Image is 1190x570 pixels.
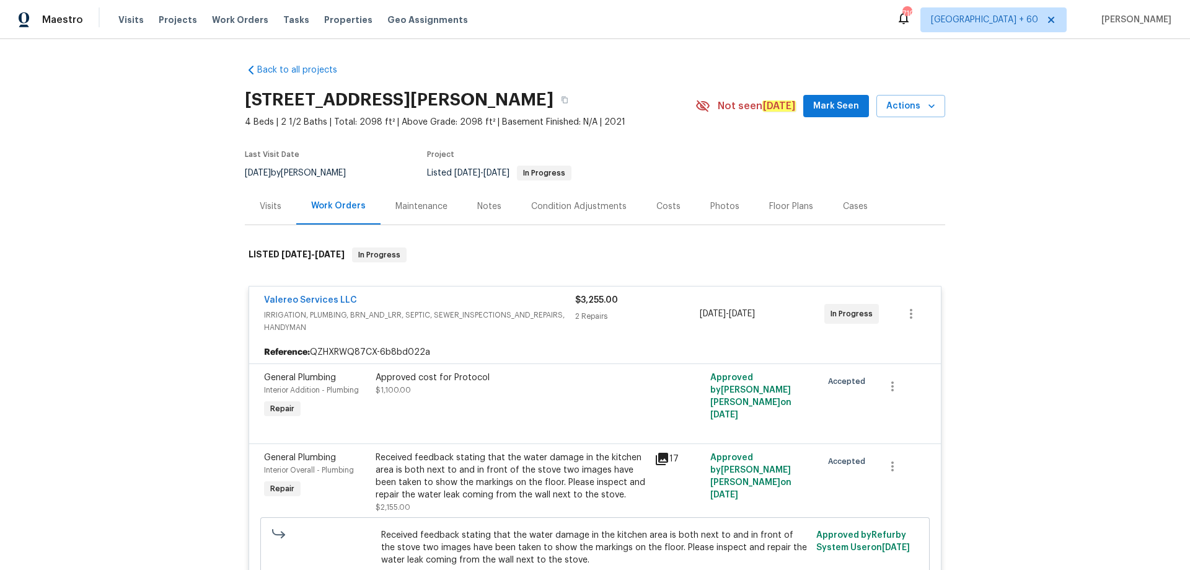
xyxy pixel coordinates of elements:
[454,169,480,177] span: [DATE]
[843,200,868,213] div: Cases
[387,14,468,26] span: Geo Assignments
[654,452,703,466] div: 17
[1096,14,1171,26] span: [PERSON_NAME]
[264,453,336,462] span: General Plumbing
[381,529,809,566] span: Received feedback stating that the water damage in the kitchen area is both next to and in front ...
[762,100,796,112] em: [DATE]
[710,491,738,499] span: [DATE]
[454,169,509,177] span: -
[902,7,911,20] div: 710
[324,14,372,26] span: Properties
[831,308,878,320] span: In Progress
[311,200,366,212] div: Work Orders
[769,200,813,213] div: Floor Plans
[245,94,553,106] h2: [STREET_ADDRESS][PERSON_NAME]
[575,296,618,305] span: $3,255.00
[212,14,268,26] span: Work Orders
[483,169,509,177] span: [DATE]
[281,250,345,259] span: -
[249,341,941,363] div: QZHXRWQ87CX-6b8bd022a
[281,250,311,259] span: [DATE]
[813,99,859,114] span: Mark Seen
[376,504,410,511] span: $2,155.00
[265,483,299,495] span: Repair
[886,99,935,114] span: Actions
[245,151,299,158] span: Last Visit Date
[718,100,796,112] span: Not seen
[828,455,870,468] span: Accepted
[803,95,869,118] button: Mark Seen
[828,375,870,388] span: Accepted
[729,309,755,318] span: [DATE]
[395,200,447,213] div: Maintenance
[710,411,738,419] span: [DATE]
[245,166,361,180] div: by [PERSON_NAME]
[265,403,299,415] span: Repair
[553,89,576,111] button: Copy Address
[249,247,345,262] h6: LISTED
[264,309,575,334] span: IRRIGATION, PLUMBING, BRN_AND_LRR, SEPTIC, SEWER_INSPECTIONS_AND_REPAIRS, HANDYMAN
[376,372,647,384] div: Approved cost for Protocol
[283,16,309,24] span: Tasks
[118,14,144,26] span: Visits
[245,64,364,76] a: Back to all projects
[518,169,570,177] span: In Progress
[931,14,1038,26] span: [GEOGRAPHIC_DATA] + 60
[710,200,739,213] div: Photos
[656,200,681,213] div: Costs
[245,116,695,128] span: 4 Beds | 2 1/2 Baths | Total: 2098 ft² | Above Grade: 2098 ft² | Basement Finished: N/A | 2021
[710,373,791,419] span: Approved by [PERSON_NAME] [PERSON_NAME] on
[315,250,345,259] span: [DATE]
[700,309,726,318] span: [DATE]
[710,453,791,499] span: Approved by [PERSON_NAME] [PERSON_NAME] on
[575,310,700,323] div: 2 Repairs
[531,200,627,213] div: Condition Adjustments
[245,235,945,275] div: LISTED [DATE]-[DATE]In Progress
[376,452,647,501] div: Received feedback stating that the water damage in the kitchen area is both next to and in front ...
[264,373,336,382] span: General Plumbing
[427,151,454,158] span: Project
[882,543,910,552] span: [DATE]
[376,386,411,394] span: $1,100.00
[353,249,405,261] span: In Progress
[260,200,281,213] div: Visits
[700,308,755,320] span: -
[264,466,354,474] span: Interior Overall - Plumbing
[42,14,83,26] span: Maestro
[159,14,197,26] span: Projects
[427,169,571,177] span: Listed
[876,95,945,118] button: Actions
[264,346,310,358] b: Reference:
[264,386,359,394] span: Interior Addition - Plumbing
[245,169,271,177] span: [DATE]
[816,531,910,552] span: Approved by Refurby System User on
[477,200,501,213] div: Notes
[264,296,357,305] a: Valereo Services LLC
